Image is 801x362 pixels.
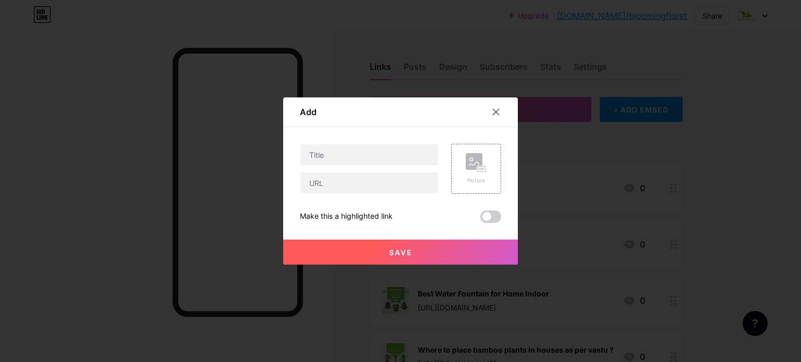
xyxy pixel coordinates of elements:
span: Save [389,248,412,257]
div: Picture [466,177,487,184]
div: Add [300,106,317,118]
input: Title [300,144,438,165]
button: Save [283,240,518,265]
div: Make this a highlighted link [300,210,393,223]
input: URL [300,172,438,193]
